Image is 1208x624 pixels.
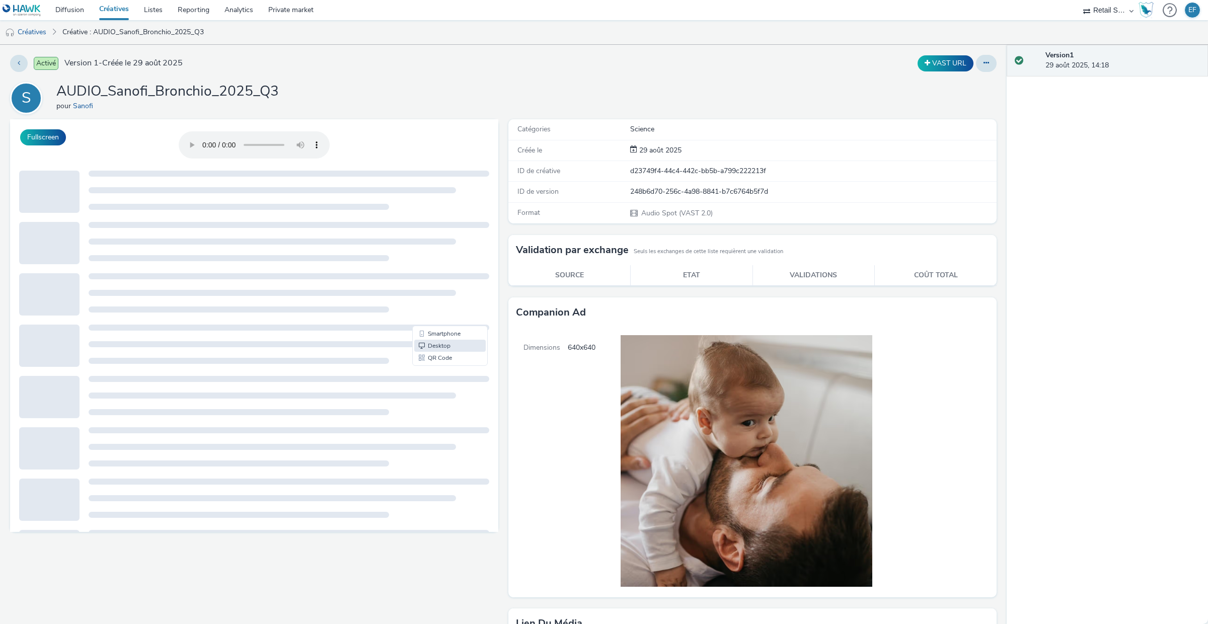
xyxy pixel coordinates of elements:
[404,208,476,220] li: Smartphone
[508,328,568,597] span: Dimensions
[517,145,542,155] span: Créée le
[56,101,73,111] span: pour
[404,220,476,232] li: Desktop
[1045,50,1200,71] div: 29 août 2025, 14:18
[418,236,442,242] span: QR Code
[20,129,66,145] button: Fullscreen
[918,55,973,71] button: VAST URL
[22,84,31,112] div: S
[10,93,46,103] a: S
[34,57,58,70] span: Activé
[875,265,997,286] th: Coût total
[1139,2,1158,18] a: Hawk Academy
[516,305,586,320] h3: Companion Ad
[517,166,560,176] span: ID de créative
[915,55,976,71] div: Dupliquer la créative en un VAST URL
[634,248,783,256] small: Seuls les exchanges de cette liste requièrent une validation
[630,187,996,197] div: 248b6d70-256c-4a98-8841-b7c6764b5f7d
[56,82,279,101] h1: AUDIO_Sanofi_Bronchio_2025_Q3
[568,328,595,597] span: 640x640
[64,57,183,69] span: Version 1 - Créée le 29 août 2025
[630,124,996,134] div: Science
[1045,50,1074,60] strong: Version 1
[595,328,880,594] img: Companion Ad
[631,265,753,286] th: Etat
[3,4,41,17] img: undefined Logo
[508,265,631,286] th: Source
[5,28,15,38] img: audio
[630,166,996,176] div: d23749f4-44c4-442c-bb5b-a799c222213f
[517,187,559,196] span: ID de version
[517,124,551,134] span: Catégories
[752,265,875,286] th: Validations
[404,232,476,245] li: QR Code
[73,101,97,111] a: Sanofi
[57,20,209,44] a: Créative : AUDIO_Sanofi_Bronchio_2025_Q3
[418,223,440,229] span: Desktop
[517,208,540,217] span: Format
[1139,2,1154,18] img: Hawk Academy
[418,211,450,217] span: Smartphone
[640,208,713,218] span: Audio Spot (VAST 2.0)
[637,145,682,155] div: Création 29 août 2025, 14:18
[637,145,682,155] span: 29 août 2025
[516,243,629,258] h3: Validation par exchange
[1188,3,1196,18] div: EF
